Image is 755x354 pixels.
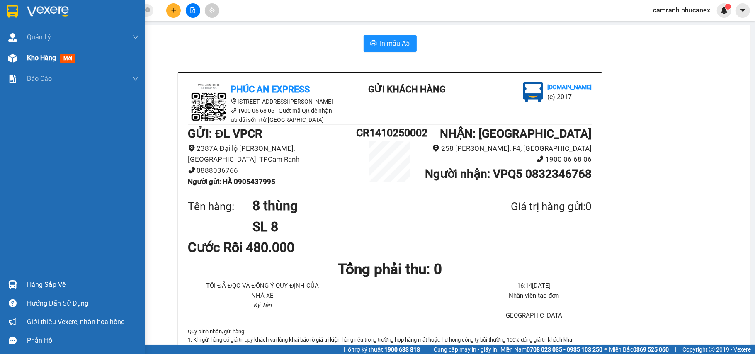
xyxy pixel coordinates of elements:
[609,345,669,354] span: Miền Bắc
[8,75,17,83] img: solution-icon
[252,216,471,237] h1: SL 8
[132,75,139,82] span: down
[188,82,230,124] img: logo.jpg
[721,7,728,14] img: icon-new-feature
[424,143,592,154] li: 258 [PERSON_NAME], F4, [GEOGRAPHIC_DATA]
[188,127,262,141] b: GỬI : ĐL VPCR
[27,297,139,310] div: Hướng dẫn sử dụng
[188,258,592,281] h1: Tổng phải thu: 0
[51,12,82,51] b: Gửi khách hàng
[231,107,237,113] span: phone
[725,4,731,10] sup: 1
[440,127,592,141] b: NHẬN : [GEOGRAPHIC_DATA]
[471,198,592,215] div: Giá trị hàng gửi: 0
[145,7,150,12] span: close-circle
[646,5,717,15] span: camranh.phucanex
[424,154,592,165] li: 1900 06 68 06
[9,318,17,326] span: notification
[171,7,177,13] span: plus
[188,145,195,152] span: environment
[547,84,592,90] b: [DOMAIN_NAME]
[604,348,607,351] span: ⚪️
[10,10,52,52] img: logo.jpg
[8,54,17,63] img: warehouse-icon
[675,345,676,354] span: |
[432,145,439,152] span: environment
[231,98,237,104] span: environment
[380,38,410,48] span: In mẫu A5
[188,97,337,106] li: [STREET_ADDRESS][PERSON_NAME]
[476,311,592,321] li: [GEOGRAPHIC_DATA]
[188,198,253,215] div: Tên hàng:
[60,54,75,63] span: mới
[27,73,52,84] span: Báo cáo
[231,84,310,95] b: Phúc An Express
[9,299,17,307] span: question-circle
[205,281,320,301] li: TÔI ĐÃ ĐỌC VÀ ĐỒNG Ý QUY ĐỊNH CỦA NHÀ XE
[384,346,420,353] strong: 1900 633 818
[27,279,139,291] div: Hàng sắp về
[739,7,747,14] span: caret-down
[253,301,272,309] i: Ký Tên
[70,32,114,38] b: [DOMAIN_NAME]
[356,125,423,141] h1: CR1410250002
[188,165,357,176] li: 0888036766
[188,336,592,353] p: 1. Khi gửi hàng có giá trị quý khách vui lòng khai báo rõ giá trị kiện hàng nếu trong trường hợ...
[27,335,139,347] div: Phản hồi
[726,4,729,10] span: 1
[90,10,110,30] img: logo.jpg
[7,5,18,18] img: logo-vxr
[205,3,219,18] button: aim
[434,345,498,354] span: Cung cấp máy in - giấy in:
[527,346,602,353] strong: 0708 023 035 - 0935 103 250
[425,167,592,181] b: Người nhận : VPQ5 0832346768
[188,167,195,174] span: phone
[10,53,43,107] b: Phúc An Express
[190,7,196,13] span: file-add
[547,92,592,102] li: (c) 2017
[476,291,592,301] li: Nhân viên tạo đơn
[523,82,543,102] img: logo.jpg
[188,177,276,186] b: Người gửi : HÀ 0905437995
[166,3,181,18] button: plus
[188,143,357,165] li: 2387A Đại lộ [PERSON_NAME], [GEOGRAPHIC_DATA], TPCam Ranh
[188,106,337,124] li: 1900 06 68 06 - Quét mã QR để nhận ưu đãi sớm từ [GEOGRAPHIC_DATA]
[132,34,139,41] span: down
[8,33,17,42] img: warehouse-icon
[364,35,417,52] button: printerIn mẫu A5
[9,337,17,344] span: message
[633,346,669,353] strong: 0369 525 060
[500,345,602,354] span: Miền Nam
[537,155,544,162] span: phone
[8,280,17,289] img: warehouse-icon
[27,32,51,42] span: Quản Lý
[368,84,446,95] b: Gửi khách hàng
[426,345,427,354] span: |
[70,39,114,50] li: (c) 2017
[736,3,750,18] button: caret-down
[476,281,592,291] li: 16:14[DATE]
[709,347,715,352] span: copyright
[188,237,321,258] div: Cước Rồi 480.000
[145,7,150,15] span: close-circle
[252,195,471,216] h1: 8 thùng
[186,3,200,18] button: file-add
[344,345,420,354] span: Hỗ trợ kỹ thuật:
[370,40,377,48] span: printer
[209,7,215,13] span: aim
[27,317,125,327] span: Giới thiệu Vexere, nhận hoa hồng
[27,54,56,62] span: Kho hàng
